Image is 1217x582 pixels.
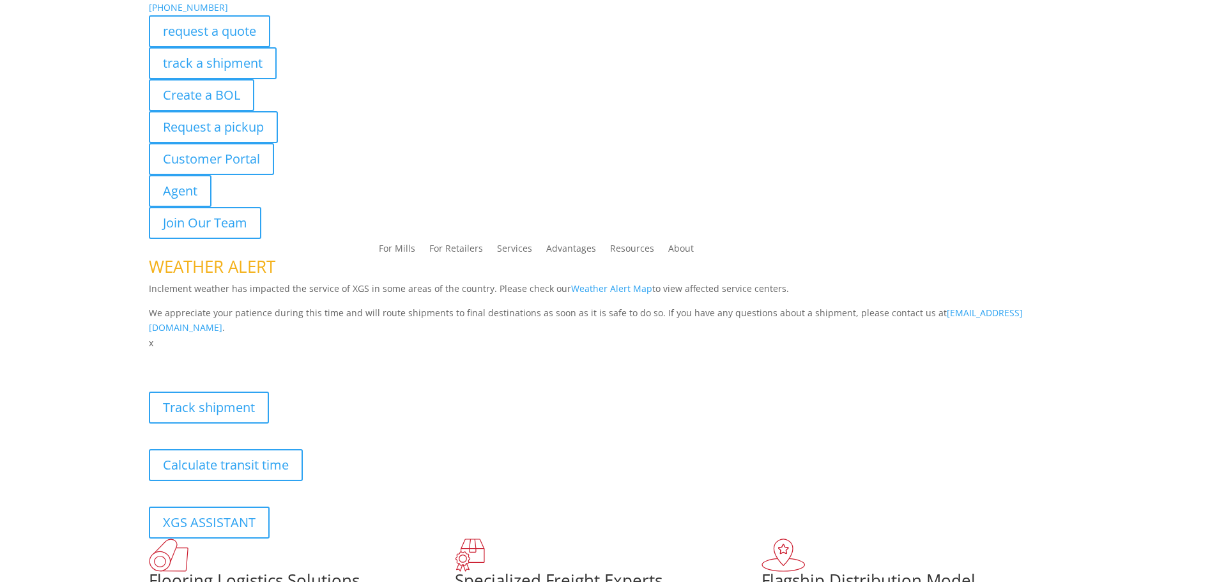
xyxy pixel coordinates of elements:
a: Customer Portal [149,143,274,175]
a: Join Our Team [149,207,261,239]
a: For Mills [379,244,415,258]
img: xgs-icon-flagship-distribution-model-red [762,539,806,572]
p: We appreciate your patience during this time and will route shipments to final destinations as so... [149,305,1069,336]
a: Agent [149,175,211,207]
img: xgs-icon-focused-on-flooring-red [455,539,485,572]
a: Services [497,244,532,258]
a: For Retailers [429,244,483,258]
a: Weather Alert Map [571,282,652,295]
a: request a quote [149,15,270,47]
a: Track shipment [149,392,269,424]
a: Calculate transit time [149,449,303,481]
a: XGS ASSISTANT [149,507,270,539]
a: Request a pickup [149,111,278,143]
b: Visibility, transparency, and control for your entire supply chain. [149,353,434,365]
a: Advantages [546,244,596,258]
p: Inclement weather has impacted the service of XGS in some areas of the country. Please check our ... [149,281,1069,305]
a: Resources [610,244,654,258]
img: xgs-icon-total-supply-chain-intelligence-red [149,539,188,572]
a: [PHONE_NUMBER] [149,1,228,13]
a: About [668,244,694,258]
a: track a shipment [149,47,277,79]
p: x [149,335,1069,351]
a: Create a BOL [149,79,254,111]
span: WEATHER ALERT [149,255,275,278]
